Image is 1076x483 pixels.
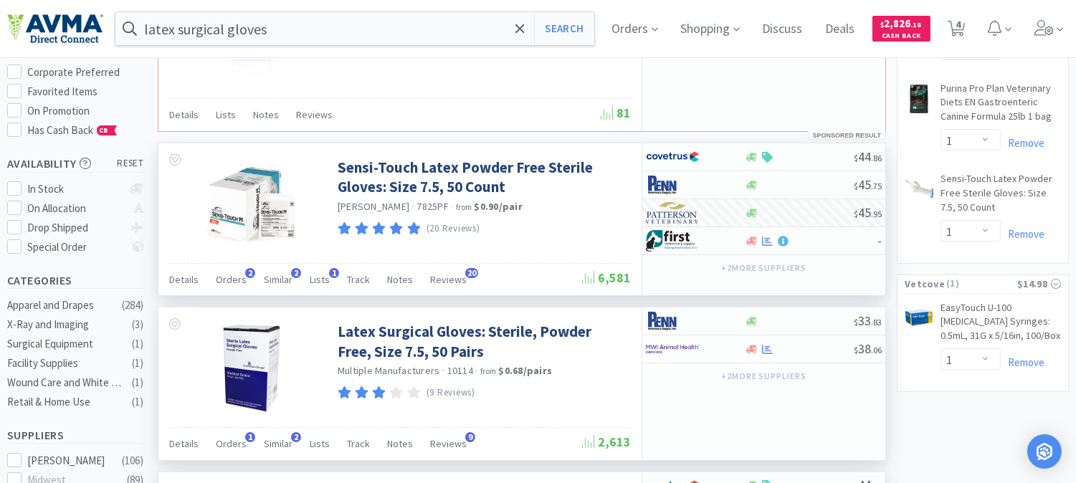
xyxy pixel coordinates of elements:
[905,276,945,292] span: Vetcove
[338,158,627,197] a: Sensi-Touch Latex Powder Free Sterile Gloves: Size 7.5, 50 Count
[854,345,858,355] span: $
[465,268,478,278] span: 20
[451,200,454,213] span: ·
[646,174,700,196] img: e1133ece90fa4a959c5ae41b0808c578_9.png
[854,176,882,193] span: 45
[905,175,933,204] img: 02249047d6684e4eb5f3a7fae7b72634_207347.jpeg
[7,156,143,172] h5: Availability
[169,108,199,121] span: Details
[1001,46,1044,59] a: Remove
[132,355,143,372] div: ( 1 )
[28,123,118,137] span: Has Cash Back
[582,434,631,450] span: 2,613
[447,364,473,377] span: 10114
[132,335,143,353] div: ( 1 )
[871,153,882,163] span: . 86
[28,102,144,120] div: On Promotion
[264,437,292,450] span: Similar
[7,14,103,44] img: e4e33dab9f054f5782a47901c742baa9_102.png
[220,322,282,415] img: b831103b188e46fd80e90e32c41a1f57_222609.png
[7,297,123,314] div: Apparel and Drapes
[646,230,700,252] img: 67d67680309e4a0bb49a5ff0391dcc42_6.png
[216,108,236,121] span: Lists
[456,202,472,212] span: from
[122,297,143,314] div: ( 284 )
[310,273,330,286] span: Lists
[216,273,247,286] span: Orders
[475,200,523,213] strong: $0.90 / pair
[854,204,882,221] span: 45
[475,364,478,377] span: ·
[427,221,480,236] p: (20 Reviews)
[296,108,333,121] span: Reviews
[646,202,700,224] img: f5e969b455434c6296c6d81ef179fa71_3.png
[871,317,882,327] span: . 83
[757,23,809,36] a: Discuss
[1017,276,1061,292] div: $14.98
[877,232,882,249] span: -
[646,338,700,360] img: f6b2451649754179b5b4e0c70c3f7cb0_2.png
[347,437,370,450] span: Track
[28,83,144,100] div: Favorited Items
[417,200,449,213] span: 7825PF
[7,335,123,353] div: Surgical Equipment
[28,452,117,469] div: [PERSON_NAME]
[118,156,144,171] span: reset
[7,427,143,444] h5: Suppliers
[854,340,882,357] span: 38
[411,200,414,213] span: ·
[216,437,247,450] span: Orders
[808,131,886,140] div: Sponsored Result
[291,268,301,278] span: 2
[601,105,631,121] span: 81
[854,153,858,163] span: $
[115,12,594,45] input: Search by item, sku, manufacturer, ingredient, size...
[905,304,933,333] img: b6ddb9e96db64458866f1a42e6e10166.jpg
[338,322,627,361] a: Latex Surgical Gloves: Sterile, Powder Free, Size 7.5, 50 Pairs
[7,316,123,333] div: X-Ray and Imaging
[7,393,123,411] div: Retail & Home Use
[387,437,413,450] span: Notes
[881,20,885,29] span: $
[871,209,882,219] span: . 95
[854,317,858,327] span: $
[905,85,933,113] img: 142bc7f4f5514053bd3dfeed9dae087c_706518.jpeg
[245,432,255,442] span: 1
[245,268,255,278] span: 2
[97,126,112,135] span: CB
[911,20,922,29] span: . 18
[820,23,861,36] a: Deals
[7,272,143,289] h5: Categories
[1001,227,1044,241] a: Remove
[480,366,496,376] span: from
[714,366,814,386] button: +2more suppliers
[28,200,123,217] div: On Allocation
[310,437,330,450] span: Lists
[347,273,370,286] span: Track
[430,437,467,450] span: Reviews
[264,273,292,286] span: Similar
[1001,355,1044,369] a: Remove
[1027,434,1062,469] div: Open Intercom Messenger
[28,181,123,198] div: In Stock
[338,200,409,213] a: [PERSON_NAME]
[872,9,930,48] a: $2,826.18Cash Back
[854,148,882,165] span: 44
[854,181,858,191] span: $
[871,181,882,191] span: . 75
[465,432,475,442] span: 9
[132,374,143,391] div: ( 1 )
[646,146,700,168] img: 77fca1acd8b6420a9015268ca798ef17_1.png
[291,432,301,442] span: 2
[132,393,143,411] div: ( 1 )
[1001,136,1044,150] a: Remove
[430,273,467,286] span: Reviews
[499,364,553,377] strong: $0.68 / pairs
[427,386,475,401] p: (9 Reviews)
[329,268,339,278] span: 1
[941,301,1061,349] a: EasyTouch U-100 [MEDICAL_DATA] Syringes: 0.5mL, 31G x 5/16in, 100/Box
[28,64,144,81] div: Corporate Preferred
[132,316,143,333] div: ( 3 )
[338,364,440,377] a: Multiple Manufacturers
[941,172,1061,220] a: Sensi-Touch Latex Powder Free Sterile Gloves: Size 7.5, 50 Count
